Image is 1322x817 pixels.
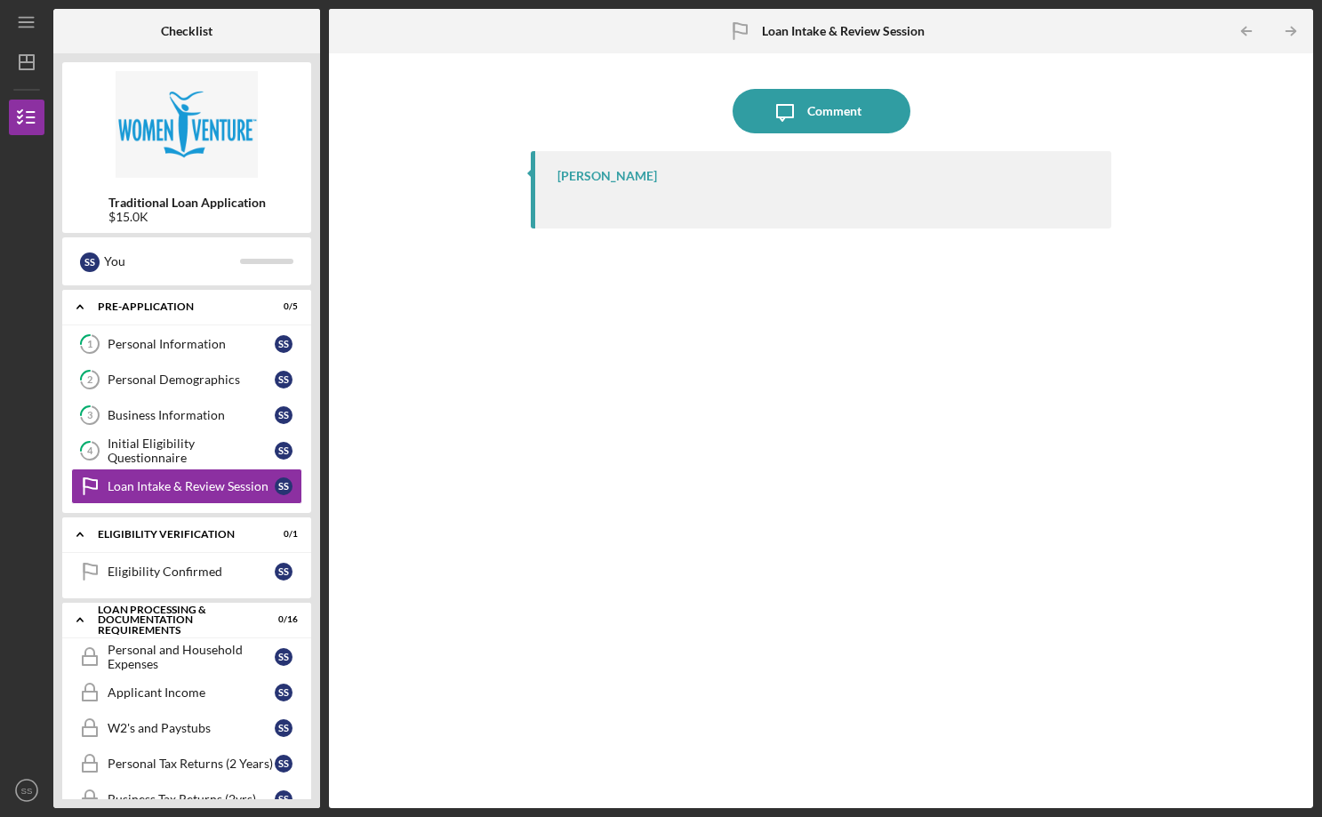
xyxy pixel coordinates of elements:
a: Eligibility ConfirmedSS [71,554,302,589]
b: Checklist [161,24,212,38]
a: 4Initial Eligibility QuestionnaireSS [71,433,302,469]
a: Loan Intake & Review SessionSS [71,469,302,504]
div: 0 / 1 [266,529,298,540]
a: Business Tax Returns (2yrs)SS [71,781,302,817]
div: Loan Processing & Documentation Requirements [98,605,253,636]
tspan: 4 [87,445,93,457]
div: Personal Tax Returns (2 Years) [108,757,275,771]
a: Personal Tax Returns (2 Years)SS [71,746,302,781]
div: $15.0K [108,210,266,224]
div: Personal and Household Expenses [108,643,275,671]
div: Business Tax Returns (2yrs) [108,792,275,806]
div: [PERSON_NAME] [557,169,657,183]
div: Eligibility Verification [98,529,253,540]
div: S S [275,684,292,701]
button: Comment [733,89,910,133]
div: Loan Intake & Review Session [108,479,275,493]
a: Applicant IncomeSS [71,675,302,710]
div: Personal Information [108,337,275,351]
a: Personal and Household ExpensesSS [71,639,302,675]
a: 1Personal InformationSS [71,326,302,362]
b: Loan Intake & Review Session [762,24,925,38]
div: Personal Demographics [108,372,275,387]
a: 3Business InformationSS [71,397,302,433]
div: S S [275,755,292,773]
div: S S [275,406,292,424]
div: Business Information [108,408,275,422]
div: S S [275,648,292,666]
div: S S [275,563,292,581]
b: Traditional Loan Application [108,196,266,210]
img: Product logo [62,71,311,178]
div: Applicant Income [108,685,275,700]
div: Pre-Application [98,301,253,312]
div: 0 / 16 [266,614,298,625]
div: Comment [807,89,861,133]
tspan: 3 [87,410,92,421]
a: W2's and PaystubsSS [71,710,302,746]
tspan: 2 [87,374,92,386]
text: SS [21,786,33,796]
div: 0 / 5 [266,301,298,312]
div: Initial Eligibility Questionnaire [108,437,275,465]
div: S S [275,335,292,353]
div: Eligibility Confirmed [108,565,275,579]
div: You [104,246,240,276]
div: S S [275,442,292,460]
button: SS [9,773,44,808]
div: S S [275,719,292,737]
div: S S [275,477,292,495]
div: S S [275,790,292,808]
a: 2Personal DemographicsSS [71,362,302,397]
div: S S [80,252,100,272]
tspan: 1 [87,339,92,350]
div: S S [275,371,292,388]
div: W2's and Paystubs [108,721,275,735]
